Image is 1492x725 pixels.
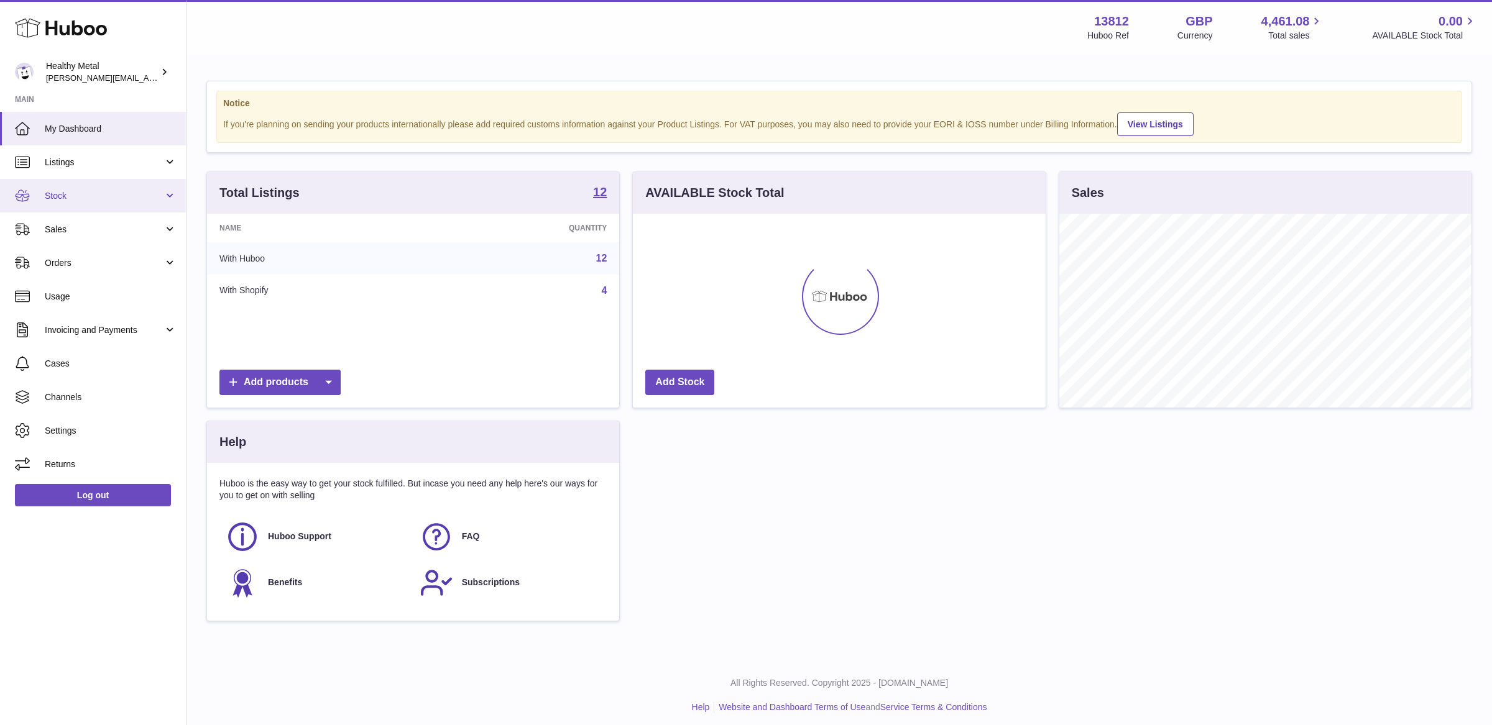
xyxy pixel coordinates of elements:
[601,285,607,296] a: 4
[45,358,177,370] span: Cases
[1372,13,1477,42] a: 0.00 AVAILABLE Stock Total
[596,253,607,263] a: 12
[462,531,480,542] span: FAQ
[45,224,163,235] span: Sales
[207,242,430,275] td: With Huboo
[207,214,430,242] th: Name
[645,185,784,201] h3: AVAILABLE Stock Total
[692,702,710,712] a: Help
[420,520,601,554] a: FAQ
[223,111,1455,136] div: If you're planning on sending your products internationally please add required customs informati...
[1094,13,1129,30] strong: 13812
[268,531,331,542] span: Huboo Support
[223,98,1455,109] strong: Notice
[219,478,607,501] p: Huboo is the easy way to get your stock fulfilled. But incase you need any help here's our ways f...
[196,677,1482,689] p: All Rights Reserved. Copyright 2025 - [DOMAIN_NAME]
[45,190,163,202] span: Stock
[45,391,177,403] span: Channels
[219,370,341,395] a: Add products
[1087,30,1129,42] div: Huboo Ref
[1186,13,1212,30] strong: GBP
[714,701,987,713] li: and
[1072,185,1104,201] h3: Sales
[593,186,607,198] strong: 12
[15,63,34,81] img: jose@healthy-metal.com
[45,291,177,303] span: Usage
[462,577,520,588] span: Subscriptions
[1177,30,1213,42] div: Currency
[45,425,177,437] span: Settings
[45,257,163,269] span: Orders
[1268,30,1324,42] span: Total sales
[1117,112,1194,136] a: View Listings
[15,484,171,506] a: Log out
[207,275,430,307] td: With Shopify
[593,186,607,201] a: 12
[719,702,865,712] a: Website and Dashboard Terms of Use
[1261,13,1310,30] span: 4,461.08
[268,577,302,588] span: Benefits
[226,520,407,554] a: Huboo Support
[420,566,601,600] a: Subscriptions
[45,324,163,336] span: Invoicing and Payments
[45,157,163,168] span: Listings
[219,434,246,450] h3: Help
[45,123,177,135] span: My Dashboard
[219,185,300,201] h3: Total Listings
[1439,13,1463,30] span: 0.00
[880,702,987,712] a: Service Terms & Conditions
[430,214,620,242] th: Quantity
[645,370,714,395] a: Add Stock
[45,458,177,470] span: Returns
[1261,13,1324,42] a: 4,461.08 Total sales
[226,566,407,600] a: Benefits
[46,73,249,83] span: [PERSON_NAME][EMAIL_ADDRESS][DOMAIN_NAME]
[1372,30,1477,42] span: AVAILABLE Stock Total
[46,60,158,84] div: Healthy Metal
